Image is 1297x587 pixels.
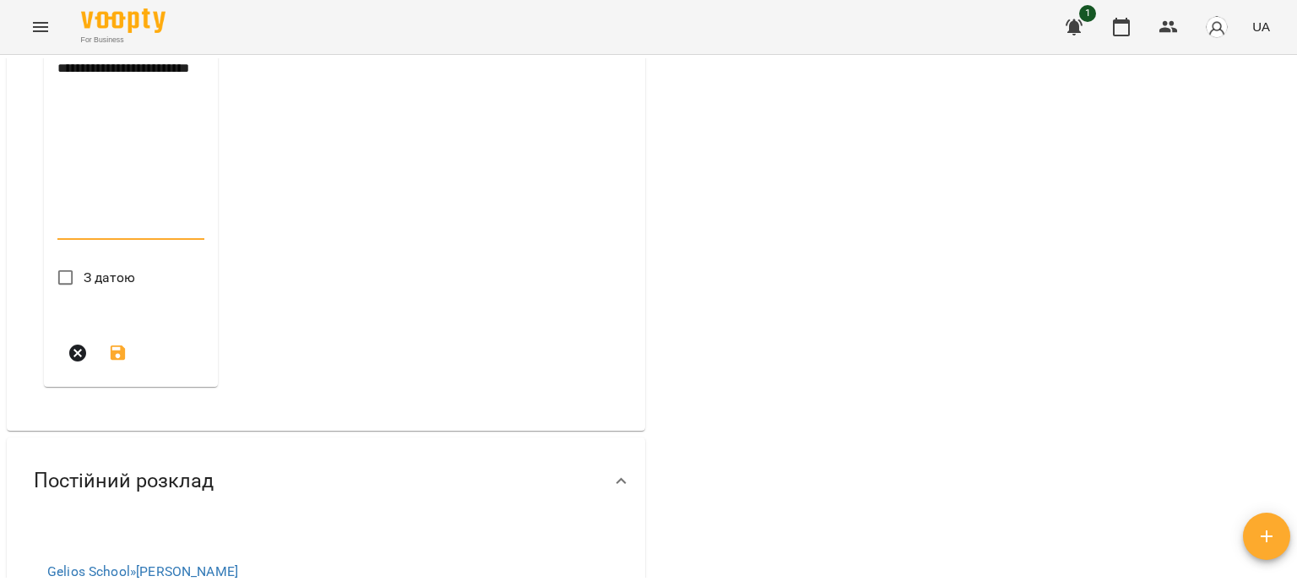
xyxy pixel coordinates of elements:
[84,268,136,288] span: З датою
[1079,5,1096,22] span: 1
[7,438,645,524] div: Постійний розклад
[1245,11,1277,42] button: UA
[20,7,61,47] button: Menu
[34,468,214,494] span: Постійний розклад
[81,8,166,33] img: Voopty Logo
[1205,15,1229,39] img: avatar_s.png
[1252,18,1270,35] span: UA
[81,35,166,46] span: For Business
[47,563,238,579] a: Gelios School»[PERSON_NAME]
